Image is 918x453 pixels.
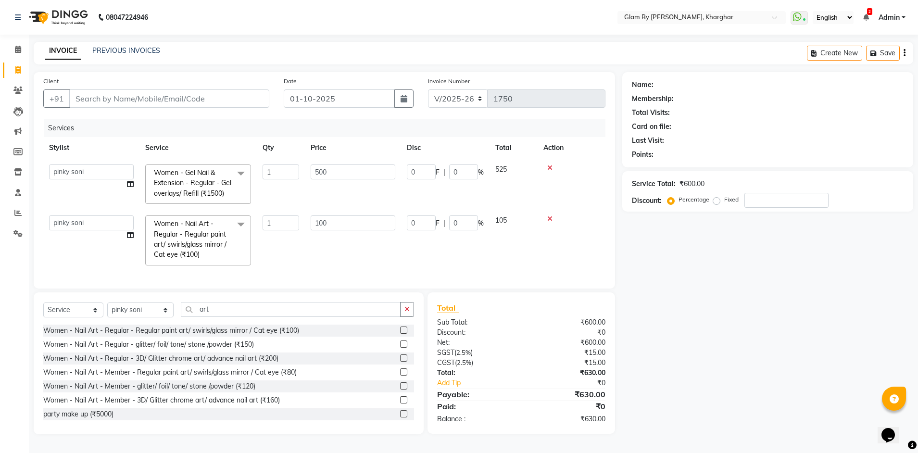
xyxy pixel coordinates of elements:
div: Service Total: [632,179,676,189]
span: | [443,218,445,228]
div: Balance : [430,414,521,424]
div: Women - Nail Art - Member - 3D/ Glitter chrome art/ advance nail art (₹160) [43,395,280,405]
div: Paid: [430,401,521,412]
label: Client [43,77,59,86]
th: Total [490,137,538,159]
div: Discount: [632,196,662,206]
th: Disc [401,137,490,159]
span: Women - Nail Art - Regular - Regular paint art/ swirls/glass mirror / Cat eye (₹100) [154,219,226,259]
span: 525 [495,165,507,174]
div: Women - Nail Art - Member - glitter/ foil/ tone/ stone /powder (₹120) [43,381,255,391]
label: Fixed [724,195,739,204]
a: INVOICE [45,42,81,60]
span: 105 [495,216,507,225]
label: Date [284,77,297,86]
a: x [224,189,228,198]
div: ₹630.00 [521,368,613,378]
span: % [478,167,484,177]
div: Net: [430,338,521,348]
div: ₹600.00 [521,338,613,348]
span: F [436,218,440,228]
th: Action [538,137,605,159]
div: Total Visits: [632,108,670,118]
b: 08047224946 [106,4,148,31]
div: Women - Nail Art - Regular - Regular paint art/ swirls/glass mirror / Cat eye (₹100) [43,326,299,336]
div: Name: [632,80,654,90]
input: Search by Name/Mobile/Email/Code [69,89,269,108]
div: Women - Nail Art - Regular - glitter/ foil/ tone/ stone /powder (₹150) [43,340,254,350]
a: x [200,250,204,259]
div: Points: [632,150,654,160]
div: party make up (₹5000) [43,409,113,419]
span: 2.5% [457,359,471,366]
div: Women - Nail Art - Member - Regular paint art/ swirls/glass mirror / Cat eye (₹80) [43,367,297,377]
span: SGST [437,348,454,357]
div: Total: [430,368,521,378]
span: Women - Gel Nail & Extension - Regular - Gel overlays/ Refill (₹1500) [154,168,231,198]
span: Total [437,303,459,313]
div: ( ) [430,348,521,358]
span: Admin [879,13,900,23]
div: ₹15.00 [521,348,613,358]
img: logo [25,4,90,31]
div: Last Visit: [632,136,664,146]
a: Add Tip [430,378,537,388]
a: PREVIOUS INVOICES [92,46,160,55]
div: ₹600.00 [679,179,704,189]
div: Services [44,119,613,137]
span: 2 [867,8,872,15]
div: ₹600.00 [521,317,613,327]
a: 2 [863,13,869,22]
th: Qty [257,137,305,159]
span: 2.5% [456,349,471,356]
th: Service [139,137,257,159]
div: ₹0 [521,401,613,412]
th: Stylist [43,137,139,159]
div: Discount: [430,327,521,338]
div: Payable: [430,389,521,400]
div: ₹630.00 [521,414,613,424]
label: Percentage [679,195,709,204]
div: Sub Total: [430,317,521,327]
div: Card on file: [632,122,671,132]
span: F [436,167,440,177]
button: Create New [807,46,862,61]
div: ₹0 [521,327,613,338]
th: Price [305,137,401,159]
label: Invoice Number [428,77,470,86]
div: ( ) [430,358,521,368]
input: Search or Scan [181,302,401,317]
iframe: chat widget [878,415,908,443]
span: % [478,218,484,228]
div: Women - Nail Art - Regular - 3D/ Glitter chrome art/ advance nail art (₹200) [43,353,278,364]
button: Save [866,46,900,61]
div: ₹630.00 [521,389,613,400]
button: +91 [43,89,70,108]
div: ₹0 [537,378,613,388]
span: | [443,167,445,177]
div: ₹15.00 [521,358,613,368]
div: Membership: [632,94,674,104]
span: CGST [437,358,455,367]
